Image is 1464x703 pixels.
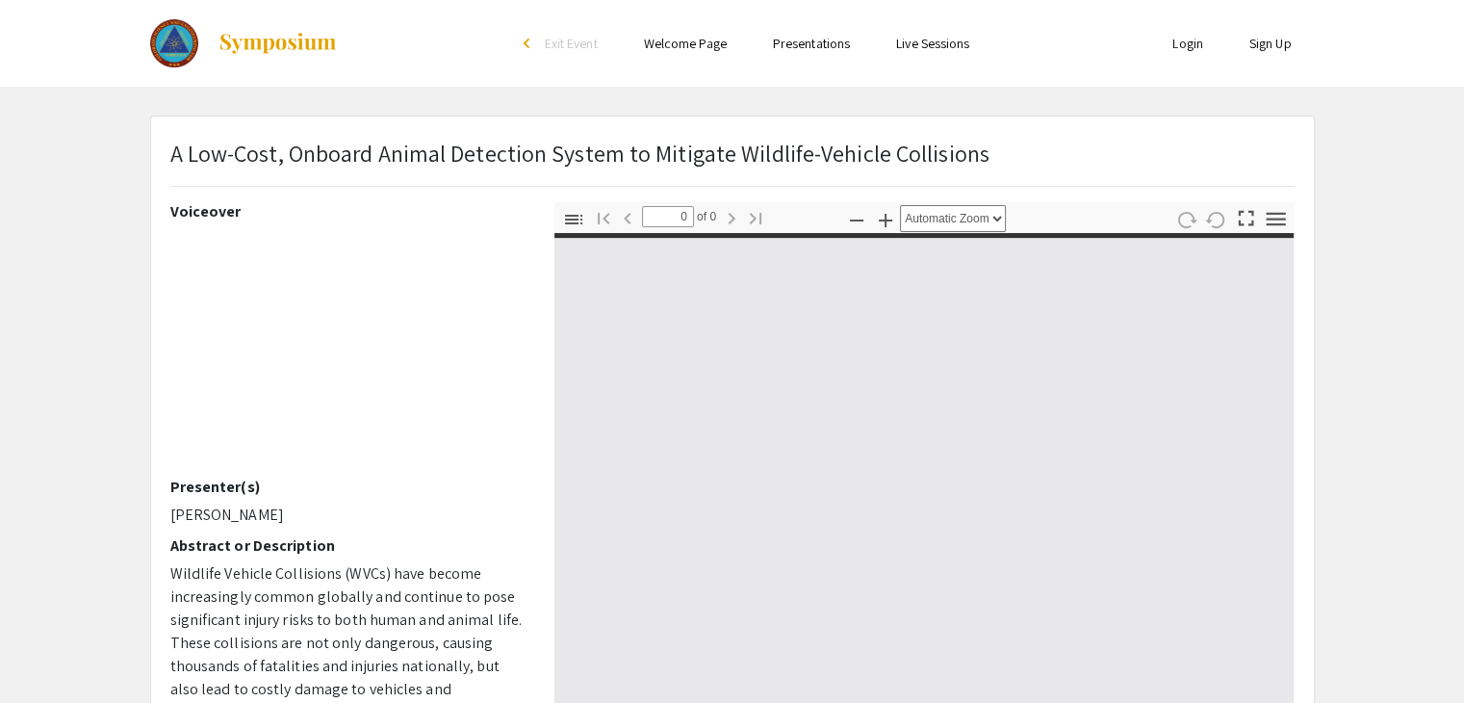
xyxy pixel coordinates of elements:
[896,35,969,52] a: Live Sessions
[642,206,694,227] input: Page
[840,205,873,233] button: Zoom Out
[587,203,620,231] button: Go to First Page
[557,205,590,233] button: Toggle Sidebar
[1229,202,1262,230] button: Switch to Presentation Mode
[170,504,526,527] p: [PERSON_NAME]
[1172,35,1203,52] a: Login
[170,228,526,478] iframe: Project Video
[150,19,339,67] a: 2025 Colorado Science and Engineering Fair
[773,35,850,52] a: Presentations
[1249,35,1292,52] a: Sign Up
[694,206,717,227] span: of 0
[150,19,199,67] img: 2025 Colorado Science and Engineering Fair
[1169,205,1202,233] button: Rotate Clockwise
[170,536,526,555] h2: Abstract or Description
[644,35,727,52] a: Welcome Page
[715,203,748,231] button: Next Page
[1259,205,1292,233] button: Tools
[900,205,1006,232] select: Zoom
[869,205,902,233] button: Zoom In
[611,203,644,231] button: Previous Page
[218,32,338,55] img: Symposium by ForagerOne
[739,203,772,231] button: Go to Last Page
[170,202,526,221] h2: Voiceover
[170,136,989,170] p: A Low-Cost, Onboard Animal Detection System to Mitigate Wildlife-Vehicle Collisions
[524,38,535,49] div: arrow_back_ios
[1382,616,1450,689] iframe: Chat
[170,478,526,496] h2: Presenter(s)
[1199,205,1232,233] button: Rotate Counterclockwise
[545,35,598,52] span: Exit Event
